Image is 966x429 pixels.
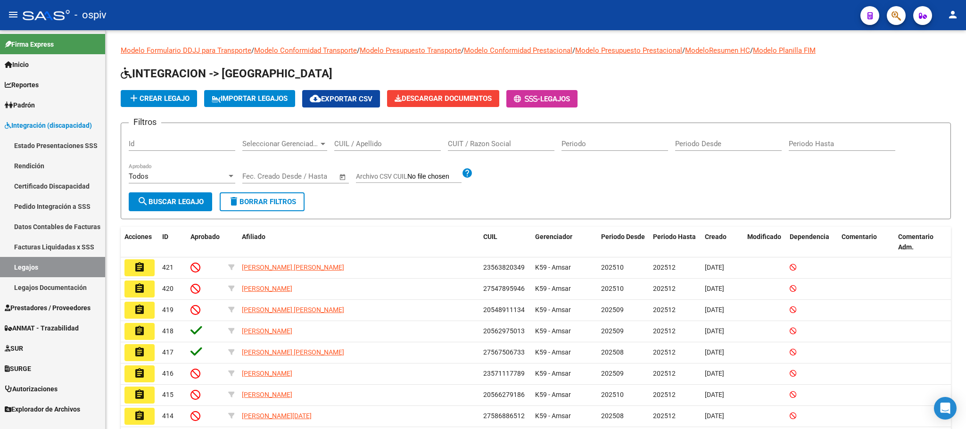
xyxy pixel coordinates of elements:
datatable-header-cell: Dependencia [786,227,838,258]
span: 23571117789 [483,370,525,377]
a: ModeloResumen HC [685,46,750,55]
span: K59 - Amsar [535,285,571,292]
span: Periodo Hasta [653,233,696,240]
datatable-header-cell: Aprobado [187,227,224,258]
span: [DATE] [705,412,724,420]
datatable-header-cell: Afiliado [238,227,479,258]
span: ANMAT - Trazabilidad [5,323,79,333]
span: [PERSON_NAME] [242,327,292,335]
span: SUR [5,343,23,354]
a: Modelo Presupuesto Prestacional [575,46,682,55]
span: [PERSON_NAME] [242,391,292,398]
span: 415 [162,391,173,398]
mat-icon: cloud_download [310,93,321,104]
span: 202512 [653,370,676,377]
span: 202512 [653,391,676,398]
span: Seleccionar Gerenciador [242,140,319,148]
span: 202512 [653,306,676,313]
button: Buscar Legajo [129,192,212,211]
input: Archivo CSV CUIL [407,173,462,181]
span: [DATE] [705,348,724,356]
span: Afiliado [242,233,265,240]
button: Borrar Filtros [220,192,305,211]
mat-icon: menu [8,9,19,20]
mat-icon: assignment [134,389,145,400]
span: - ospiv [74,5,107,25]
span: Prestadores / Proveedores [5,303,91,313]
button: Open calendar [338,172,348,182]
span: Autorizaciones [5,384,58,394]
button: Crear Legajo [121,90,197,107]
span: 202510 [601,264,624,271]
span: [PERSON_NAME] [242,285,292,292]
span: 202509 [601,327,624,335]
datatable-header-cell: Gerenciador [531,227,597,258]
mat-icon: person [947,9,958,20]
span: Creado [705,233,727,240]
span: [PERSON_NAME] [PERSON_NAME] [242,264,344,271]
span: 420 [162,285,173,292]
h3: Filtros [129,115,161,129]
span: [DATE] [705,391,724,398]
span: 417 [162,348,173,356]
span: 421 [162,264,173,271]
div: Open Intercom Messenger [934,397,957,420]
span: Exportar CSV [310,95,372,103]
span: 20548911134 [483,306,525,313]
span: Firma Express [5,39,54,49]
span: 27567506733 [483,348,525,356]
input: Fecha inicio [242,172,281,181]
span: Inicio [5,59,29,70]
a: Modelo Planilla FIM [753,46,816,55]
datatable-header-cell: CUIL [479,227,531,258]
input: Fecha fin [289,172,335,181]
span: CUIL [483,233,497,240]
mat-icon: delete [228,196,239,207]
span: Padrón [5,100,35,110]
span: K59 - Amsar [535,348,571,356]
mat-icon: add [128,92,140,104]
span: 416 [162,370,173,377]
span: 419 [162,306,173,313]
span: [PERSON_NAME] [PERSON_NAME] [242,306,344,313]
span: K59 - Amsar [535,391,571,398]
span: INTEGRACION -> [GEOGRAPHIC_DATA] [121,67,332,80]
button: IMPORTAR LEGAJOS [204,90,295,107]
span: [PERSON_NAME][DATE] [242,412,312,420]
span: 20566279186 [483,391,525,398]
span: 27586886512 [483,412,525,420]
datatable-header-cell: Acciones [121,227,158,258]
span: Dependencia [790,233,829,240]
span: 202512 [653,327,676,335]
span: 20562975013 [483,327,525,335]
span: Crear Legajo [128,94,190,103]
mat-icon: assignment [134,368,145,379]
a: Modelo Conformidad Transporte [254,46,357,55]
mat-icon: assignment [134,410,145,421]
span: Reportes [5,80,39,90]
span: K59 - Amsar [535,370,571,377]
span: Archivo CSV CUIL [356,173,407,180]
button: Exportar CSV [302,90,380,107]
span: 202510 [601,285,624,292]
span: Comentario [842,233,877,240]
span: Borrar Filtros [228,198,296,206]
span: 202509 [601,370,624,377]
button: -Legajos [506,90,578,107]
datatable-header-cell: Modificado [743,227,786,258]
span: K59 - Amsar [535,306,571,313]
span: 202508 [601,412,624,420]
mat-icon: assignment [134,325,145,337]
span: 202512 [653,264,676,271]
mat-icon: assignment [134,346,145,358]
a: Modelo Presupuesto Transporte [360,46,461,55]
span: 202508 [601,348,624,356]
span: [DATE] [705,306,724,313]
datatable-header-cell: Periodo Hasta [649,227,701,258]
button: Descargar Documentos [387,90,499,107]
span: 202510 [601,391,624,398]
span: 202512 [653,412,676,420]
span: Comentario Adm. [898,233,933,251]
datatable-header-cell: Comentario [838,227,894,258]
span: 418 [162,327,173,335]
